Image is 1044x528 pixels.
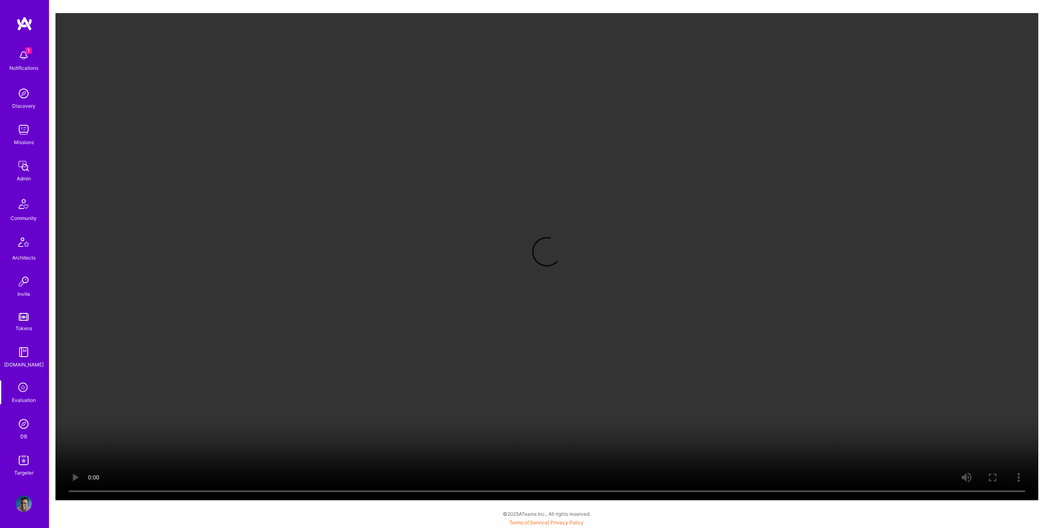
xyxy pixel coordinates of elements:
img: tokens [19,313,29,321]
div: Architects [12,253,35,262]
div: [DOMAIN_NAME] [4,360,44,369]
div: DB [20,432,27,441]
div: Targeter [14,468,33,477]
img: admin teamwork [15,158,32,174]
img: teamwork [15,122,32,138]
div: Invite [18,290,30,298]
img: discovery [15,85,32,102]
span: | [509,519,584,526]
img: logo [16,16,33,31]
img: Community [14,194,33,214]
span: 1 [25,47,32,54]
img: guide book [15,344,32,360]
div: Missions [14,138,34,146]
a: Terms of Service [509,519,548,526]
div: Discovery [12,102,35,110]
div: © 2025 ATeams Inc., All rights reserved. [49,504,1044,524]
div: Admin [17,174,31,183]
div: Tokens [15,324,32,333]
img: Admin Search [15,416,32,432]
img: bell [15,47,32,64]
i: icon SelectionTeam [16,380,31,396]
img: Skill Targeter [15,452,32,468]
img: Architects [14,234,33,253]
img: Invite [15,273,32,290]
img: User Avatar [15,495,32,512]
div: Community [11,214,37,222]
video: Your browser does not support the video tag. [55,13,1038,500]
a: User Avatar [13,495,34,512]
div: Notifications [9,64,38,72]
div: Evaluation [12,396,36,404]
a: Privacy Policy [551,519,584,526]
